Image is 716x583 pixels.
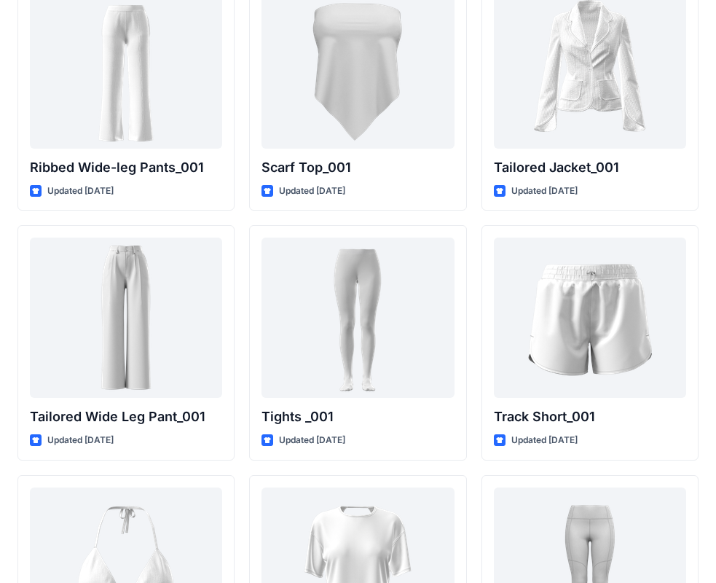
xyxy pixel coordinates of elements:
[494,157,686,178] p: Tailored Jacket_001
[279,433,345,448] p: Updated [DATE]
[494,238,686,398] a: Track Short_001
[261,238,454,398] a: Tights _001
[47,433,114,448] p: Updated [DATE]
[511,433,578,448] p: Updated [DATE]
[279,184,345,199] p: Updated [DATE]
[30,157,222,178] p: Ribbed Wide-leg Pants_001
[47,184,114,199] p: Updated [DATE]
[494,407,686,427] p: Track Short_001
[30,238,222,398] a: Tailored Wide Leg Pant_001
[261,407,454,427] p: Tights _001
[511,184,578,199] p: Updated [DATE]
[30,407,222,427] p: Tailored Wide Leg Pant_001
[261,157,454,178] p: Scarf Top_001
